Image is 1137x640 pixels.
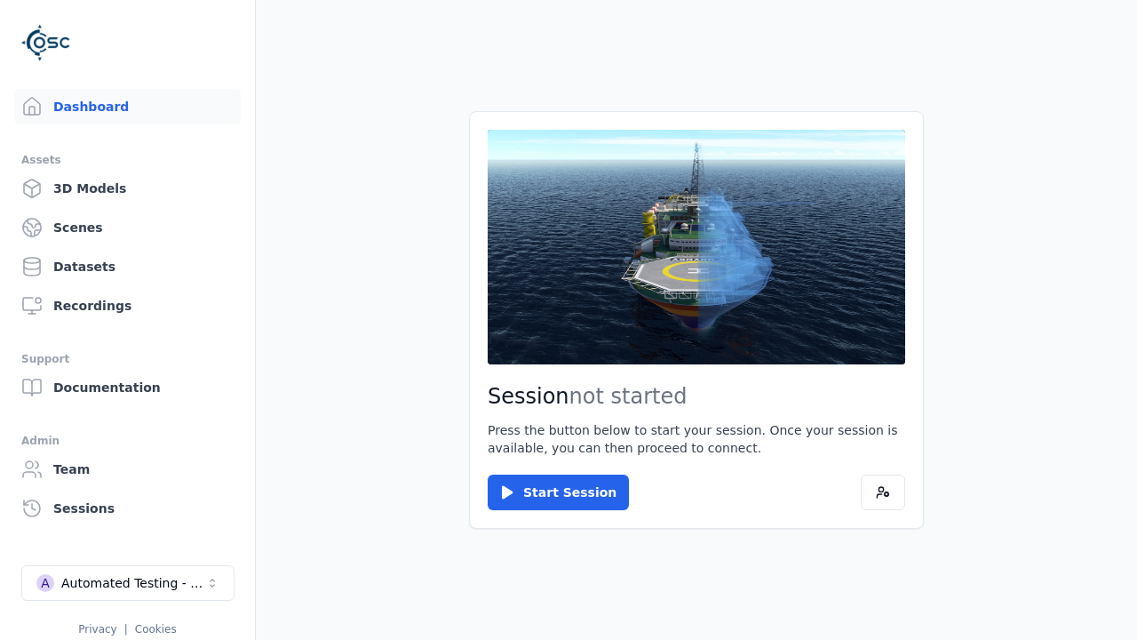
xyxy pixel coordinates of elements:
div: Admin [21,430,234,452]
a: Datasets [14,249,241,284]
a: Dashboard [14,89,241,124]
a: Team [14,452,241,487]
a: Privacy [78,623,116,636]
div: Assets [21,149,234,171]
a: 3D Models [14,171,241,206]
button: Select a workspace [21,565,235,601]
a: Recordings [14,288,241,324]
a: Scenes [14,210,241,245]
a: Documentation [14,370,241,405]
a: Cookies [135,623,177,636]
div: Automated Testing - Playwright [61,574,205,592]
span: | [124,623,128,636]
button: Start Session [488,475,629,510]
div: A [36,574,54,592]
a: Sessions [14,491,241,526]
img: Logo [21,18,71,68]
p: Press the button below to start your session. Once your session is available, you can then procee... [488,421,905,457]
h2: Session [488,382,905,411]
span: not started [569,384,688,409]
div: Support [21,348,234,370]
